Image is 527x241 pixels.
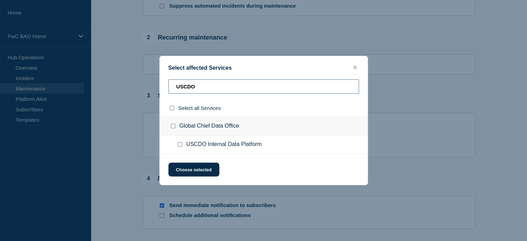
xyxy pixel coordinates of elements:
[168,163,219,177] button: Choose selected
[178,105,221,111] span: Select all Services
[186,141,262,148] span: USCDO Internal Data Platform
[178,142,182,147] input: USCDO Internal Data Platform checkbox
[160,64,368,71] div: Select affected Services
[160,117,368,136] div: Global Chief Data Office
[171,124,175,128] input: Global Chief Data Office checkbox
[351,64,359,71] button: close button
[168,79,359,94] input: Search
[170,106,174,110] input: select all checkbox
